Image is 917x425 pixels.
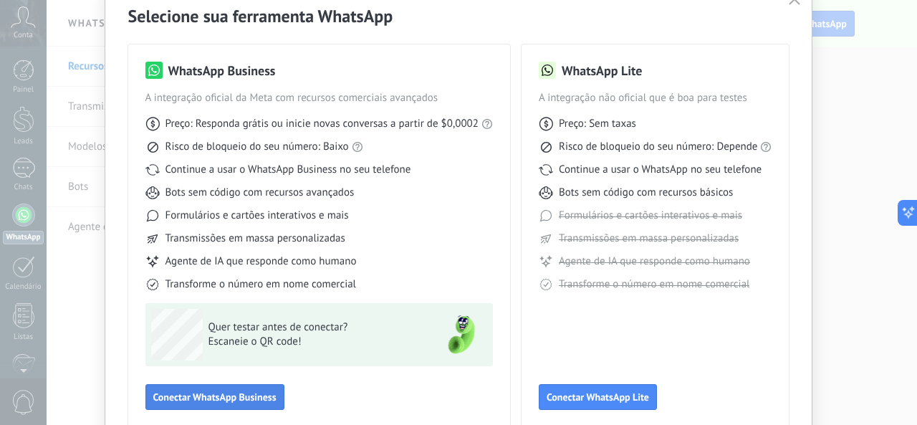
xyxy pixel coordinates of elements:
h3: WhatsApp Lite [562,62,642,80]
span: Transmissões em massa personalizadas [559,231,739,246]
span: Bots sem código com recursos básicos [559,186,733,200]
span: Agente de IA que responde como humano [165,254,357,269]
span: Agente de IA que responde como humano [559,254,750,269]
span: Formulários e cartões interativos e mais [559,209,742,223]
span: Formulários e cartões interativos e mais [165,209,349,223]
span: Bots sem código com recursos avançados [165,186,355,200]
span: Risco de bloqueio do seu número: Baixo [165,140,349,154]
span: Transforme o número em nome comercial [559,277,749,292]
span: Transforme o número em nome comercial [165,277,356,292]
h2: Selecione sua ferramenta WhatsApp [128,5,789,27]
span: Preço: Sem taxas [559,117,636,131]
span: Preço: Responda grátis ou inicie novas conversas a partir de $0,0002 [165,117,479,131]
span: Continue a usar o WhatsApp no seu telefone [559,163,762,177]
img: green-phone.png [436,309,487,360]
span: Conectar WhatsApp Business [153,392,277,402]
span: Escaneie o QR code! [208,335,418,349]
button: Conectar WhatsApp Lite [539,384,657,410]
span: A integração oficial da Meta com recursos comerciais avançados [145,91,493,105]
span: Transmissões em massa personalizadas [165,231,345,246]
span: Conectar WhatsApp Lite [547,392,649,402]
button: Conectar WhatsApp Business [145,384,284,410]
h3: WhatsApp Business [168,62,276,80]
span: Risco de bloqueio do seu número: Depende [559,140,758,154]
span: Quer testar antes de conectar? [208,320,418,335]
span: A integração não oficial que é boa para testes [539,91,772,105]
span: Continue a usar o WhatsApp Business no seu telefone [165,163,411,177]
